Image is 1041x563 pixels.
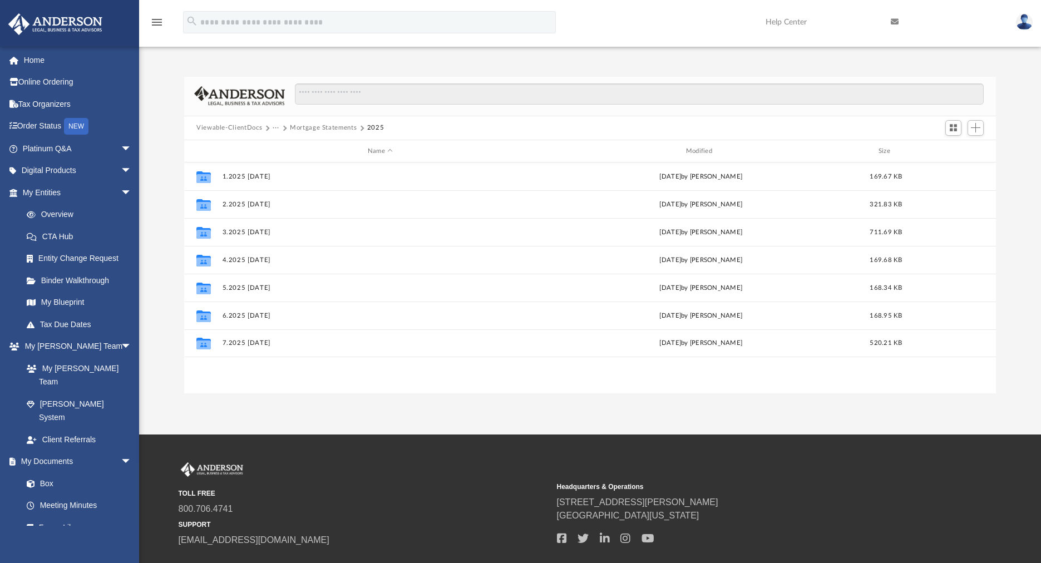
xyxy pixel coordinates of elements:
[870,174,902,180] span: 169.67 KB
[968,120,984,136] button: Add
[5,13,106,35] img: Anderson Advisors Platinum Portal
[557,511,699,520] a: [GEOGRAPHIC_DATA][US_STATE]
[150,21,164,29] a: menu
[8,160,149,182] a: Digital Productsarrow_drop_down
[557,482,927,492] small: Headquarters & Operations
[16,393,143,428] a: [PERSON_NAME] System
[543,255,859,265] div: [DATE] by [PERSON_NAME]
[179,520,549,530] small: SUPPORT
[179,504,233,513] a: 800.706.4741
[870,340,902,347] span: 520.21 KB
[8,93,149,115] a: Tax Organizers
[223,256,539,264] button: 4.2025 [DATE]
[196,123,262,133] button: Viewable-ClientDocs
[121,451,143,473] span: arrow_drop_down
[543,200,859,210] div: [DATE] by [PERSON_NAME]
[189,146,217,156] div: id
[179,535,329,545] a: [EMAIL_ADDRESS][DOMAIN_NAME]
[222,146,538,156] div: Name
[223,284,539,292] button: 5.2025 [DATE]
[543,311,859,321] div: [DATE] by [PERSON_NAME]
[16,313,149,335] a: Tax Due Dates
[223,312,539,319] button: 6.2025 [DATE]
[273,123,280,133] button: ···
[150,16,164,29] i: menu
[121,137,143,160] span: arrow_drop_down
[16,269,149,292] a: Binder Walkthrough
[870,313,902,319] span: 168.95 KB
[543,172,859,182] div: [DATE] by [PERSON_NAME]
[16,357,137,393] a: My [PERSON_NAME] Team
[179,462,245,477] img: Anderson Advisors Platinum Portal
[543,339,859,349] div: [DATE] by [PERSON_NAME]
[870,229,902,235] span: 711.69 KB
[8,181,149,204] a: My Entitiesarrow_drop_down
[1016,14,1033,30] img: User Pic
[8,115,149,138] a: Order StatusNEW
[16,225,149,248] a: CTA Hub
[864,146,909,156] div: Size
[223,340,539,347] button: 7.2025 [DATE]
[184,162,996,393] div: grid
[16,204,149,226] a: Overview
[179,488,549,498] small: TOLL FREE
[121,160,143,182] span: arrow_drop_down
[367,123,384,133] button: 2025
[64,118,88,135] div: NEW
[543,228,859,238] div: [DATE] by [PERSON_NAME]
[8,49,149,71] a: Home
[16,472,137,495] a: Box
[870,201,902,208] span: 321.83 KB
[557,497,718,507] a: [STREET_ADDRESS][PERSON_NAME]
[870,257,902,263] span: 169.68 KB
[543,146,859,156] div: Modified
[223,201,539,208] button: 2.2025 [DATE]
[543,283,859,293] div: [DATE] by [PERSON_NAME]
[121,181,143,204] span: arrow_drop_down
[16,248,149,270] a: Entity Change Request
[290,123,357,133] button: Mortgage Statements
[913,146,991,156] div: id
[8,137,149,160] a: Platinum Q&Aarrow_drop_down
[16,428,143,451] a: Client Referrals
[16,495,143,517] a: Meeting Minutes
[121,335,143,358] span: arrow_drop_down
[8,71,149,93] a: Online Ordering
[295,83,984,105] input: Search files and folders
[16,516,137,539] a: Forms Library
[8,451,143,473] a: My Documentsarrow_drop_down
[16,292,143,314] a: My Blueprint
[186,15,198,27] i: search
[945,120,962,136] button: Switch to Grid View
[870,285,902,291] span: 168.34 KB
[223,229,539,236] button: 3.2025 [DATE]
[223,173,539,180] button: 1.2025 [DATE]
[8,335,143,358] a: My [PERSON_NAME] Teamarrow_drop_down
